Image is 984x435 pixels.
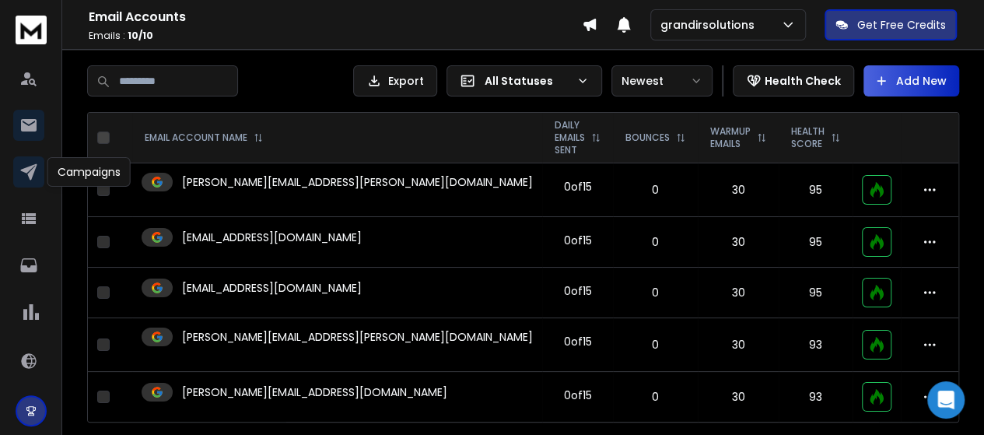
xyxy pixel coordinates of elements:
[622,182,688,198] p: 0
[927,381,965,419] div: Open Intercom Messenger
[182,329,533,345] p: [PERSON_NAME][EMAIL_ADDRESS][PERSON_NAME][DOMAIN_NAME]
[698,163,779,217] td: 30
[710,125,751,150] p: WARMUP EMAILS
[564,179,592,195] div: 0 of 15
[182,174,533,190] p: [PERSON_NAME][EMAIL_ADDRESS][PERSON_NAME][DOMAIN_NAME]
[698,372,779,423] td: 30
[791,125,825,150] p: HEALTH SCORE
[779,372,853,423] td: 93
[555,119,585,156] p: DAILY EMAILS SENT
[611,65,713,96] button: Newest
[765,73,841,89] p: Health Check
[622,337,688,353] p: 0
[564,283,592,299] div: 0 of 15
[145,132,263,144] div: EMAIL ACCOUNT NAME
[779,217,853,268] td: 95
[622,389,688,405] p: 0
[779,268,853,318] td: 95
[698,217,779,268] td: 30
[182,384,447,400] p: [PERSON_NAME][EMAIL_ADDRESS][DOMAIN_NAME]
[857,17,946,33] p: Get Free Credits
[622,234,688,250] p: 0
[660,17,761,33] p: grandirsolutions
[622,285,688,300] p: 0
[863,65,959,96] button: Add New
[89,30,582,42] p: Emails :
[128,29,153,42] span: 10 / 10
[47,157,131,187] div: Campaigns
[698,268,779,318] td: 30
[779,318,853,372] td: 93
[625,132,670,144] p: BOUNCES
[825,9,957,40] button: Get Free Credits
[564,388,592,403] div: 0 of 15
[182,230,362,245] p: [EMAIL_ADDRESS][DOMAIN_NAME]
[698,318,779,372] td: 30
[16,16,47,44] img: logo
[564,334,592,349] div: 0 of 15
[779,163,853,217] td: 95
[182,280,362,296] p: [EMAIL_ADDRESS][DOMAIN_NAME]
[733,65,854,96] button: Health Check
[89,8,582,26] h1: Email Accounts
[564,233,592,248] div: 0 of 15
[353,65,437,96] button: Export
[485,73,570,89] p: All Statuses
